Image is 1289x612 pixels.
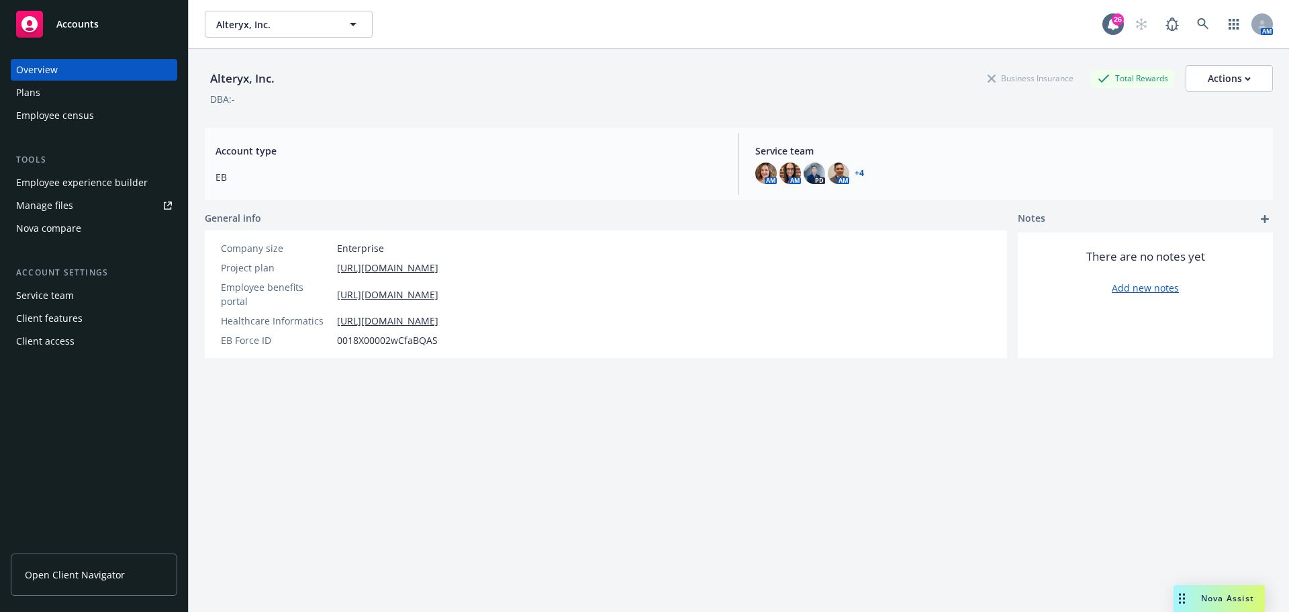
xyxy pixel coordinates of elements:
a: Client features [11,308,177,329]
a: Overview [11,59,177,81]
div: Business Insurance [981,70,1080,87]
span: Accounts [56,19,99,30]
a: Employee experience builder [11,172,177,193]
button: Nova Assist [1174,585,1265,612]
span: General info [205,211,261,225]
a: Plans [11,82,177,103]
div: Healthcare Informatics [221,314,332,328]
div: Company size [221,241,332,255]
div: Nova compare [16,218,81,239]
div: Tools [11,153,177,167]
div: Employee experience builder [16,172,148,193]
button: Alteryx, Inc. [205,11,373,38]
span: Account type [216,144,722,158]
span: 0018X00002wCfaBQAS [337,333,438,347]
div: Employee benefits portal [221,280,332,308]
span: Notes [1018,211,1045,227]
div: 26 [1112,13,1124,26]
div: Account settings [11,266,177,279]
div: Drag to move [1174,585,1190,612]
a: add [1257,211,1273,227]
div: Project plan [221,261,332,275]
a: [URL][DOMAIN_NAME] [337,288,438,302]
a: Service team [11,285,177,306]
a: Accounts [11,5,177,43]
div: DBA: - [210,92,235,106]
a: Manage files [11,195,177,216]
div: Manage files [16,195,73,216]
a: Switch app [1221,11,1247,38]
a: Employee census [11,105,177,126]
span: There are no notes yet [1086,249,1205,265]
a: Nova compare [11,218,177,239]
div: Client features [16,308,83,329]
div: Employee census [16,105,94,126]
a: Search [1190,11,1216,38]
span: Enterprise [337,241,384,255]
span: Service team [755,144,1262,158]
a: Report a Bug [1159,11,1186,38]
span: EB [216,170,722,184]
div: EB Force ID [221,333,332,347]
a: [URL][DOMAIN_NAME] [337,261,438,275]
a: [URL][DOMAIN_NAME] [337,314,438,328]
span: Open Client Navigator [25,568,125,582]
div: Alteryx, Inc. [205,70,280,87]
a: +4 [855,169,864,177]
div: Overview [16,59,58,81]
a: Start snowing [1128,11,1155,38]
a: Add new notes [1112,281,1179,295]
div: Total Rewards [1091,70,1175,87]
span: Alteryx, Inc. [216,17,332,32]
img: photo [755,163,777,184]
div: Actions [1208,66,1251,91]
button: Actions [1186,65,1273,92]
div: Plans [16,82,40,103]
img: photo [779,163,801,184]
a: Client access [11,331,177,352]
div: Service team [16,285,74,306]
div: Client access [16,331,75,352]
img: photo [804,163,825,184]
span: Nova Assist [1201,593,1254,604]
img: photo [828,163,849,184]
